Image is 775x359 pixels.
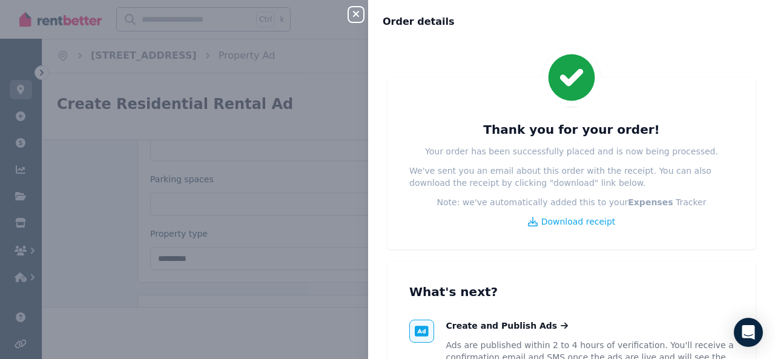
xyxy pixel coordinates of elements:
[446,320,558,332] span: Create and Publish Ads
[425,145,718,157] p: Your order has been successfully placed and is now being processed.
[483,121,659,138] h3: Thank you for your order!
[541,216,616,228] span: Download receipt
[409,165,734,189] p: We've sent you an email about this order with the receipt. You can also download the receipt by c...
[383,15,455,29] span: Order details
[409,283,734,300] h3: What's next?
[446,320,569,332] a: Create and Publish Ads
[734,318,763,347] div: Open Intercom Messenger
[628,197,673,207] b: Expenses
[437,196,707,208] p: Note: we've automatically added this to your Tracker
